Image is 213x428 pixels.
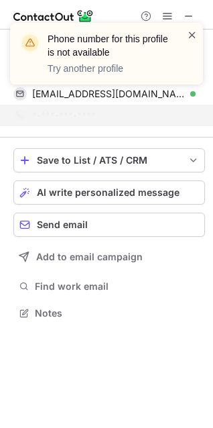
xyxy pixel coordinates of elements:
button: Send email [13,213,205,237]
p: Try another profile [48,62,171,75]
span: AI write personalized message [37,187,180,198]
button: AI write personalized message [13,180,205,205]
span: Send email [37,219,88,230]
button: save-profile-one-click [13,148,205,172]
span: Notes [35,307,200,319]
img: warning [19,32,41,54]
div: Save to List / ATS / CRM [37,155,182,166]
button: Notes [13,304,205,323]
header: Phone number for this profile is not available [48,32,171,59]
button: Find work email [13,277,205,296]
button: Add to email campaign [13,245,205,269]
span: Find work email [35,280,200,292]
span: Add to email campaign [36,252,143,262]
img: ContactOut v5.3.10 [13,8,94,24]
